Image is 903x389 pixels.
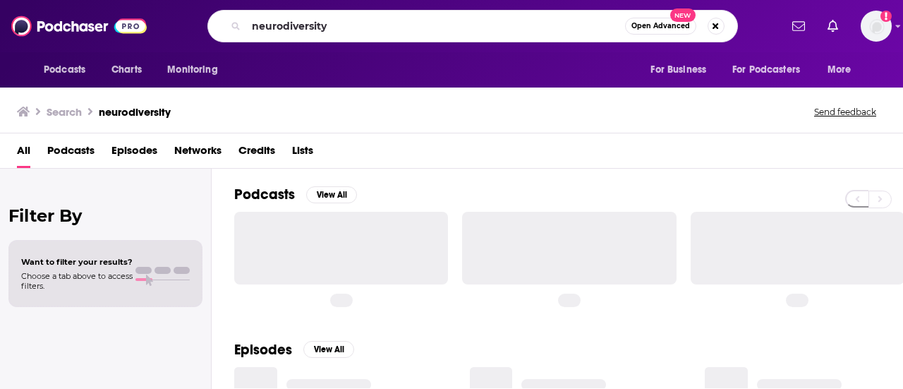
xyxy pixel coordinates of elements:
a: All [17,139,30,168]
a: PodcastsView All [234,186,357,203]
button: Open AdvancedNew [625,18,696,35]
button: View All [306,186,357,203]
span: New [670,8,696,22]
a: Show notifications dropdown [822,14,844,38]
a: Podcasts [47,139,95,168]
svg: Add a profile image [880,11,892,22]
a: Show notifications dropdown [787,14,811,38]
button: open menu [641,56,724,83]
h2: Podcasts [234,186,295,203]
img: User Profile [861,11,892,42]
button: open menu [157,56,236,83]
div: Search podcasts, credits, & more... [207,10,738,42]
input: Search podcasts, credits, & more... [246,15,625,37]
h3: Search [47,105,82,119]
h2: Filter By [8,205,202,226]
span: Open Advanced [631,23,690,30]
button: Send feedback [810,106,880,118]
span: Logged in as juliahaav [861,11,892,42]
span: For Business [650,60,706,80]
a: Charts [102,56,150,83]
button: open menu [723,56,820,83]
span: For Podcasters [732,60,800,80]
a: Networks [174,139,222,168]
a: Lists [292,139,313,168]
span: More [828,60,852,80]
span: Charts [111,60,142,80]
h2: Episodes [234,341,292,359]
button: open menu [818,56,869,83]
span: Podcasts [44,60,85,80]
span: Choose a tab above to access filters. [21,271,133,291]
button: View All [303,341,354,358]
a: Episodes [111,139,157,168]
a: Credits [238,139,275,168]
img: Podchaser - Follow, Share and Rate Podcasts [11,13,147,40]
button: open menu [34,56,104,83]
span: Monitoring [167,60,217,80]
a: EpisodesView All [234,341,354,359]
span: Want to filter your results? [21,257,133,267]
button: Show profile menu [861,11,892,42]
h3: neurodiversity [99,105,171,119]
